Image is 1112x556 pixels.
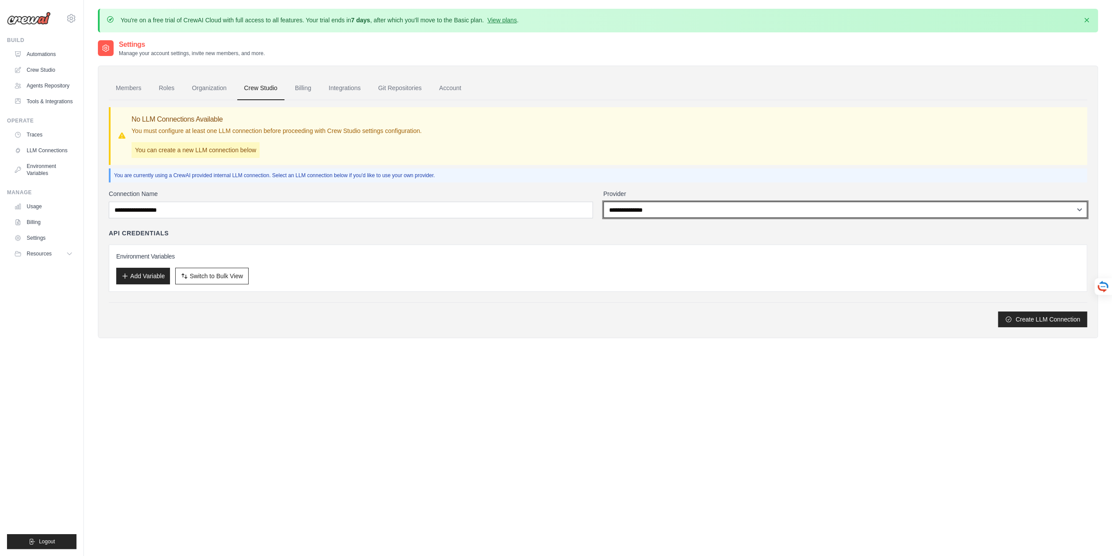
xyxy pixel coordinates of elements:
[237,77,284,100] a: Crew Studio
[132,142,260,158] p: You can create a new LLM connection below
[351,17,370,24] strong: 7 days
[10,199,76,213] a: Usage
[132,126,422,135] p: You must configure at least one LLM connection before proceeding with Crew Studio settings config...
[10,231,76,245] a: Settings
[7,117,76,124] div: Operate
[7,12,51,25] img: Logo
[10,215,76,229] a: Billing
[10,63,76,77] a: Crew Studio
[119,50,265,57] p: Manage your account settings, invite new members, and more.
[7,189,76,196] div: Manage
[190,272,243,280] span: Switch to Bulk View
[487,17,516,24] a: View plans
[322,77,367,100] a: Integrations
[185,77,233,100] a: Organization
[10,128,76,142] a: Traces
[39,538,55,545] span: Logout
[175,268,249,284] button: Switch to Bulk View
[116,268,170,284] button: Add Variable
[27,250,52,257] span: Resources
[114,172,1084,179] p: You are currently using a CrewAI provided internal LLM connection. Select an LLM connection below...
[371,77,429,100] a: Git Repositories
[121,16,519,24] p: You're on a free trial of CrewAI Cloud with full access to all features. Your trial ends in , aft...
[432,77,468,100] a: Account
[109,229,169,238] h4: API Credentials
[10,247,76,261] button: Resources
[10,159,76,180] a: Environment Variables
[119,39,265,50] h2: Settings
[116,252,1080,261] h3: Environment Variables
[1068,514,1112,556] iframe: Chat Widget
[109,77,148,100] a: Members
[288,77,318,100] a: Billing
[7,37,76,44] div: Build
[10,94,76,108] a: Tools & Integrations
[152,77,181,100] a: Roles
[109,189,593,198] label: Connection Name
[603,189,1088,198] label: Provider
[10,79,76,93] a: Agents Repository
[10,47,76,61] a: Automations
[10,143,76,157] a: LLM Connections
[7,534,76,549] button: Logout
[998,311,1087,327] button: Create LLM Connection
[132,114,422,125] h3: No LLM Connections Available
